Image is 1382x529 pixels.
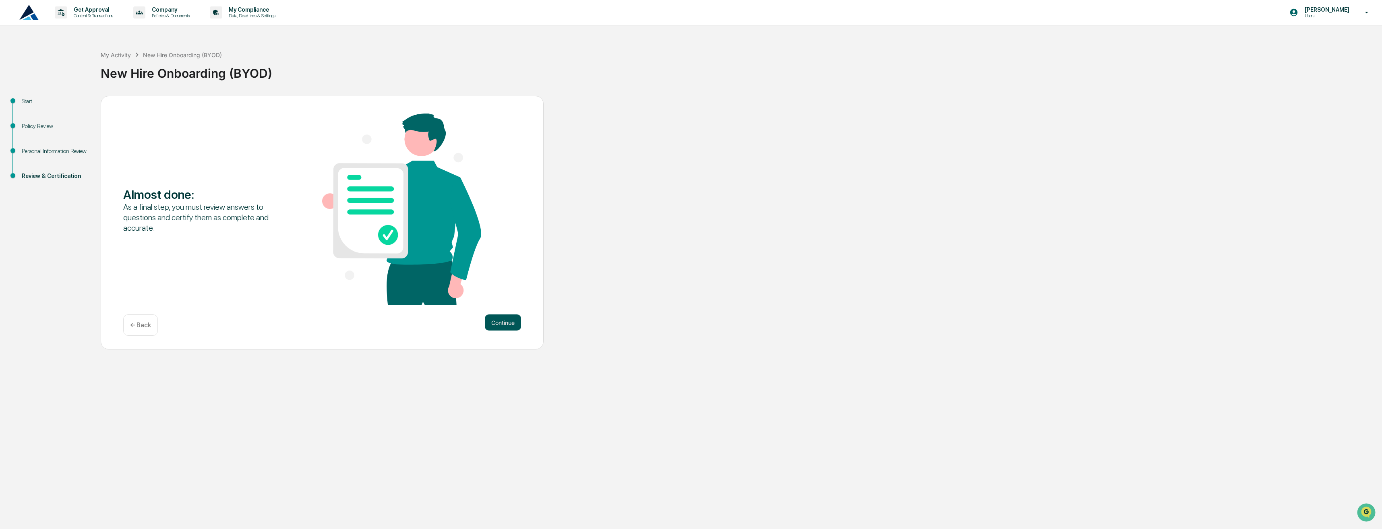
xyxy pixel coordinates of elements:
button: Start new chat [137,64,147,74]
div: Start [22,97,88,105]
img: logo [19,5,39,20]
div: My Activity [101,52,131,58]
p: Content & Transactions [67,13,117,19]
a: 🖐️Preclearance [5,98,55,113]
button: Continue [485,314,521,331]
p: [PERSON_NAME] [1298,6,1353,13]
span: Preclearance [16,101,52,110]
a: 🔎Data Lookup [5,114,54,128]
div: New Hire Onboarding (BYOD) [143,52,222,58]
div: 🔎 [8,118,14,124]
span: Pylon [80,136,97,143]
div: We're available if you need us! [27,70,102,76]
div: New Hire Onboarding (BYOD) [101,60,1378,81]
div: Review & Certification [22,172,88,180]
div: Start new chat [27,62,132,70]
img: 1746055101610-c473b297-6a78-478c-a979-82029cc54cd1 [8,62,23,76]
a: 🗄️Attestations [55,98,103,113]
p: My Compliance [222,6,279,13]
iframe: Open customer support [1356,502,1378,524]
div: Policy Review [22,122,88,130]
p: How can we help? [8,17,147,30]
p: Data, Deadlines & Settings [222,13,279,19]
div: Personal Information Review [22,147,88,155]
p: Users [1298,13,1353,19]
div: 🗄️ [58,102,65,109]
span: Attestations [66,101,100,110]
p: Company [145,6,194,13]
div: As a final step, you must review answers to questions and certify them as complete and accurate. [123,202,282,233]
p: Policies & Documents [145,13,194,19]
div: Almost done : [123,187,282,202]
a: Powered byPylon [57,136,97,143]
img: Almost done [322,114,481,305]
div: 🖐️ [8,102,14,109]
span: Data Lookup [16,117,51,125]
p: ← Back [130,321,151,329]
p: Get Approval [67,6,117,13]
